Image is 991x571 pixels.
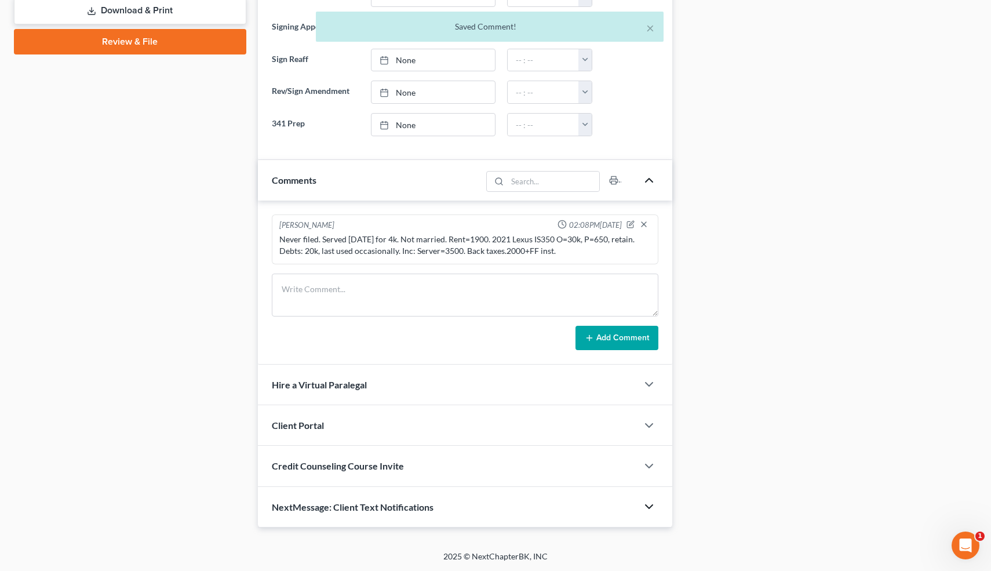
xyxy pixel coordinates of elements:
div: Saved Comment! [325,21,654,32]
input: Search... [508,172,600,191]
button: × [646,21,654,35]
input: -- : -- [508,114,579,136]
label: 341 Prep [266,113,366,136]
span: 02:08PM[DATE] [569,220,622,231]
span: Comments [272,174,316,186]
span: Client Portal [272,420,324,431]
label: Rev/Sign Amendment [266,81,366,104]
a: None [371,114,494,136]
span: 1 [975,532,985,541]
span: NextMessage: Client Text Notifications [272,501,433,512]
div: [PERSON_NAME] [279,220,334,231]
input: -- : -- [508,81,579,103]
button: Add Comment [575,326,658,350]
iframe: Intercom live chat [952,532,979,559]
span: Credit Counseling Course Invite [272,460,404,471]
a: None [371,81,494,103]
a: None [371,49,494,71]
div: Never filed. Served [DATE] for 4k. Not married. Rent=1900. 2021 Lexus IS350 O=30k, P=650, retain.... [279,234,651,257]
input: -- : -- [508,49,579,71]
span: Hire a Virtual Paralegal [272,379,367,390]
label: Sign Reaff [266,49,366,72]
